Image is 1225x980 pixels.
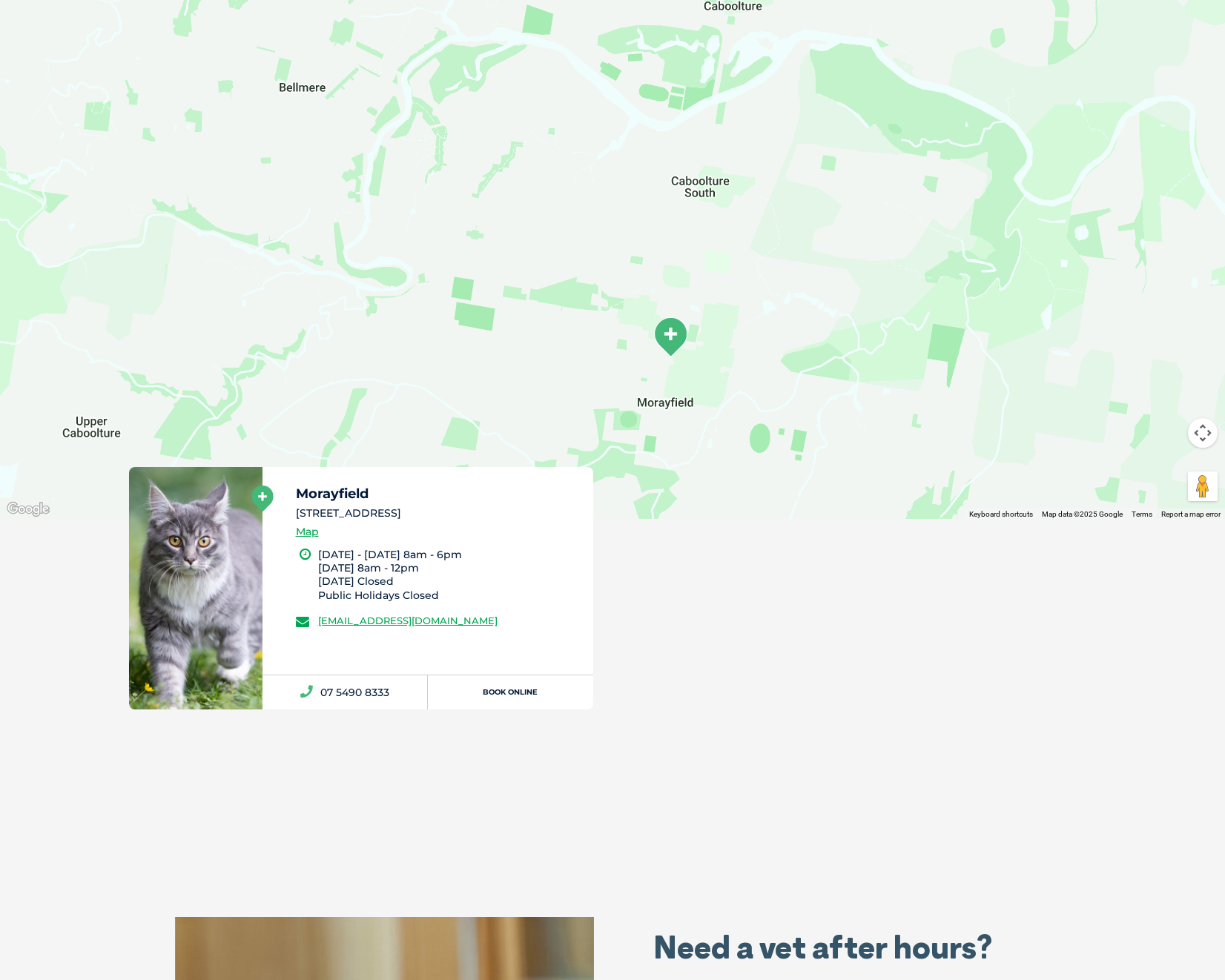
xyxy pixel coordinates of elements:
[4,500,53,519] a: Open this area in Google Maps (opens a new window)
[1188,471,1218,501] button: Drag Pegman onto the map to open Street View
[4,500,53,519] img: Google
[1132,510,1152,518] a: Terms (opens in new tab)
[1161,510,1221,518] a: Report a map error
[262,675,428,709] a: 07 5490 8333
[428,675,593,709] a: Book Online
[318,615,498,626] a: [EMAIL_ADDRESS][DOMAIN_NAME]
[318,548,581,602] li: [DATE] - [DATE] 8am - 6pm [DATE] 8am - 12pm [DATE] Closed Public Holidays Closed
[296,506,581,521] li: [STREET_ADDRESS]
[653,932,1037,963] h2: Need a vet after hours?
[296,523,319,540] a: Map
[296,487,581,500] h5: Morayfield
[652,317,689,357] div: Morayfield
[1188,418,1218,448] button: Map camera controls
